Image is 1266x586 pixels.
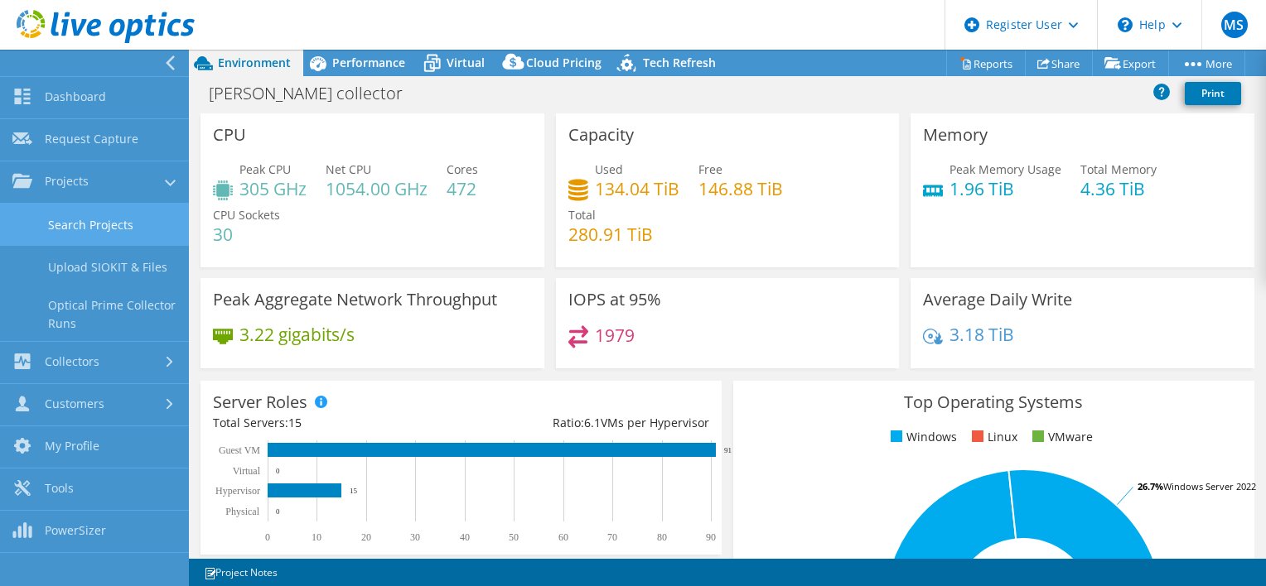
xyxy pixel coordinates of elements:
[213,393,307,411] h3: Server Roles
[968,428,1017,446] li: Linux
[1092,50,1169,76] a: Export
[698,180,783,198] h4: 146.88 TiB
[332,55,405,70] span: Performance
[218,55,291,70] span: Environment
[447,180,478,198] h4: 472
[1138,480,1163,492] tspan: 26.7%
[192,562,289,583] a: Project Notes
[923,126,988,144] h3: Memory
[746,393,1242,411] h3: Top Operating Systems
[595,161,623,177] span: Used
[461,414,708,432] div: Ratio: VMs per Hypervisor
[526,55,602,70] span: Cloud Pricing
[225,506,259,517] text: Physical
[1118,17,1133,32] svg: \n
[460,531,470,543] text: 40
[447,161,478,177] span: Cores
[946,50,1026,76] a: Reports
[312,531,321,543] text: 10
[887,428,957,446] li: Windows
[949,161,1061,177] span: Peak Memory Usage
[657,531,667,543] text: 80
[558,531,568,543] text: 60
[361,531,371,543] text: 20
[239,325,355,343] h4: 3.22 gigabits/s
[1221,12,1248,38] span: MS
[568,126,634,144] h3: Capacity
[1163,480,1256,492] tspan: Windows Server 2022
[1025,50,1093,76] a: Share
[1185,82,1241,105] a: Print
[568,291,661,309] h3: IOPS at 95%
[239,161,291,177] span: Peak CPU
[509,531,519,543] text: 50
[233,465,261,477] text: Virtual
[1168,50,1245,76] a: More
[213,291,497,309] h3: Peak Aggregate Network Throughput
[326,180,428,198] h4: 1054.00 GHz
[1028,428,1093,446] li: VMware
[949,325,1014,343] h4: 3.18 TiB
[350,487,358,495] text: 15
[326,161,371,177] span: Net CPU
[219,444,260,456] text: Guest VM
[410,531,420,543] text: 30
[584,415,601,430] span: 6.1
[213,126,246,144] h3: CPU
[213,414,461,432] div: Total Servers:
[213,207,280,223] span: CPU Sockets
[213,225,280,243] h4: 30
[1080,161,1157,177] span: Total Memory
[643,55,716,70] span: Tech Refresh
[276,507,280,516] text: 0
[724,446,732,454] text: 91
[265,531,270,543] text: 0
[949,180,1061,198] h4: 1.96 TiB
[923,291,1072,309] h3: Average Daily Write
[595,180,679,198] h4: 134.04 TiB
[706,531,716,543] text: 90
[447,55,485,70] span: Virtual
[201,84,428,103] h1: [PERSON_NAME] collector
[595,326,635,344] h4: 1979
[215,485,260,497] text: Hypervisor
[568,225,653,243] h4: 280.91 TiB
[568,207,596,223] span: Total
[276,467,280,475] text: 0
[1080,180,1157,198] h4: 4.36 TiB
[288,415,302,430] span: 15
[698,161,722,177] span: Free
[607,531,617,543] text: 70
[239,180,307,198] h4: 305 GHz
